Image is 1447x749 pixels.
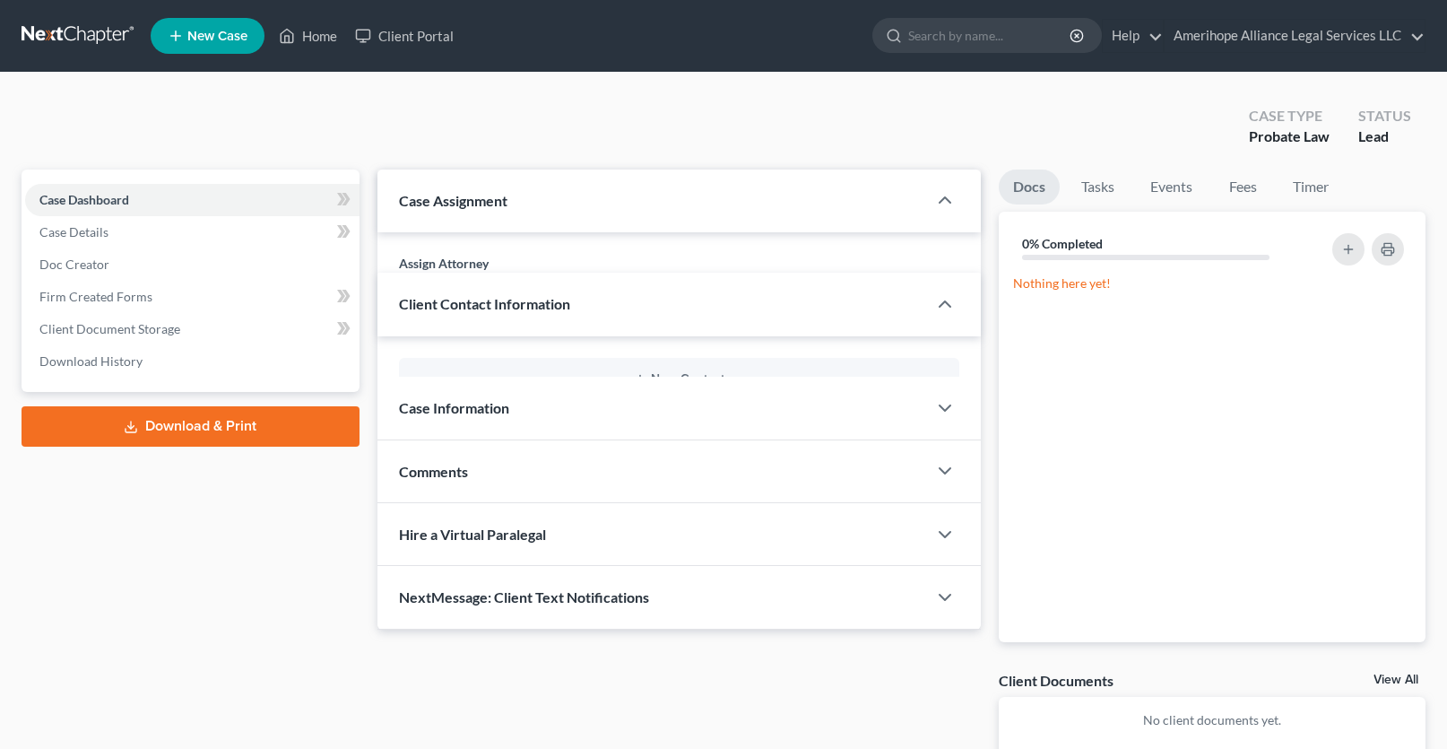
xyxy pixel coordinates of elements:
[187,30,247,43] span: New Case
[1022,236,1103,251] strong: 0% Completed
[39,192,129,207] span: Case Dashboard
[399,192,507,209] span: Case Assignment
[1214,170,1271,205] a: Fees
[1358,126,1411,147] div: Lead
[399,463,468,480] span: Comments
[25,313,360,345] a: Client Document Storage
[413,372,946,387] button: New Contact
[39,289,152,304] span: Firm Created Forms
[399,399,509,416] span: Case Information
[1373,674,1418,686] a: View All
[399,295,570,312] span: Client Contact Information
[399,588,649,605] span: NextMessage: Client Text Notifications
[39,224,108,240] span: Case Details
[25,248,360,281] a: Doc Creator
[399,254,489,273] label: Assign Attorney
[999,170,1060,205] a: Docs
[39,257,109,272] span: Doc Creator
[22,406,360,447] a: Download & Print
[999,671,1113,690] div: Client Documents
[1067,170,1129,205] a: Tasks
[346,20,463,52] a: Client Portal
[25,184,360,216] a: Case Dashboard
[1013,274,1411,292] p: Nothing here yet!
[25,345,360,378] a: Download History
[399,526,546,543] span: Hire a Virtual Paralegal
[1249,106,1330,126] div: Case Type
[25,281,360,313] a: Firm Created Forms
[1136,170,1207,205] a: Events
[39,321,180,336] span: Client Document Storage
[1165,20,1425,52] a: Amerihope Alliance Legal Services LLC
[25,216,360,248] a: Case Details
[39,353,143,369] span: Download History
[1358,106,1411,126] div: Status
[1013,711,1411,729] p: No client documents yet.
[1278,170,1343,205] a: Timer
[1249,126,1330,147] div: Probate Law
[908,19,1072,52] input: Search by name...
[270,20,346,52] a: Home
[1103,20,1163,52] a: Help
